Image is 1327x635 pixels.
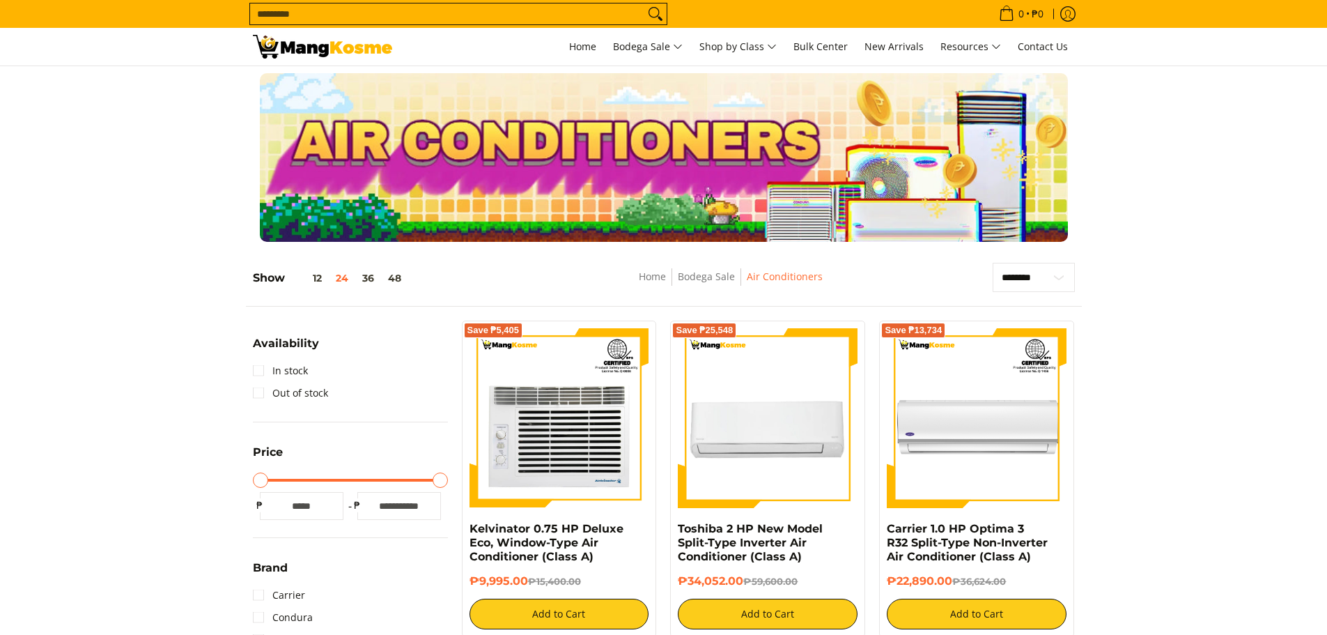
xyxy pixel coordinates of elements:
button: 24 [329,273,355,284]
span: Save ₱13,734 [885,326,942,335]
a: Home [639,270,666,283]
h6: ₱22,890.00 [887,574,1066,588]
span: Contact Us [1018,40,1068,53]
button: 48 [381,273,408,284]
a: Bodega Sale [606,28,690,66]
a: Kelvinator 0.75 HP Deluxe Eco, Window-Type Air Conditioner (Class A) [470,522,623,563]
span: New Arrivals [864,40,924,53]
button: 12 [285,273,329,284]
span: Save ₱5,405 [467,326,520,335]
h6: ₱34,052.00 [678,574,857,588]
span: Availability [253,338,319,349]
del: ₱15,400.00 [528,576,581,587]
a: Bodega Sale [678,270,735,283]
a: New Arrivals [857,28,931,66]
span: Price [253,447,283,458]
span: Shop by Class [699,38,777,56]
span: Save ₱25,548 [676,326,733,335]
a: Bulk Center [786,28,855,66]
summary: Open [253,338,319,360]
nav: Main Menu [406,28,1075,66]
span: • [995,6,1048,22]
img: Carrier 1.0 HP Optima 3 R32 Split-Type Non-Inverter Air Conditioner (Class A) [887,328,1066,508]
img: Bodega Sale Aircon l Mang Kosme: Home Appliances Warehouse Sale [253,35,392,59]
button: Add to Cart [678,599,857,629]
a: Toshiba 2 HP New Model Split-Type Inverter Air Conditioner (Class A) [678,522,823,563]
span: ₱0 [1030,9,1046,19]
h6: ₱9,995.00 [470,574,649,588]
nav: Breadcrumbs [536,268,924,300]
span: Resources [940,38,1001,56]
a: Resources [933,28,1008,66]
summary: Open [253,563,288,584]
span: ₱ [253,498,267,512]
a: In stock [253,360,308,382]
a: Contact Us [1011,28,1075,66]
del: ₱59,600.00 [743,576,798,587]
a: Carrier [253,584,305,606]
a: Home [562,28,603,66]
button: Add to Cart [470,599,649,629]
button: 36 [355,273,381,284]
span: 0 [1016,9,1026,19]
del: ₱36,624.00 [952,576,1006,587]
span: Bulk Center [793,40,848,53]
span: ₱ [350,498,364,512]
h5: Show [253,271,408,285]
img: Toshiba 2 HP New Model Split-Type Inverter Air Conditioner (Class A) [678,328,857,508]
span: Brand [253,563,288,574]
a: Air Conditioners [747,270,823,283]
button: Search [644,3,667,24]
button: Add to Cart [887,599,1066,629]
summary: Open [253,447,283,468]
span: Home [569,40,596,53]
a: Out of stock [253,382,328,404]
a: Condura [253,606,313,629]
a: Carrier 1.0 HP Optima 3 R32 Split-Type Non-Inverter Air Conditioner (Class A) [887,522,1048,563]
a: Shop by Class [692,28,784,66]
span: Bodega Sale [613,38,683,56]
img: Kelvinator 0.75 HP Deluxe Eco, Window-Type Air Conditioner (Class A) [470,328,649,508]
